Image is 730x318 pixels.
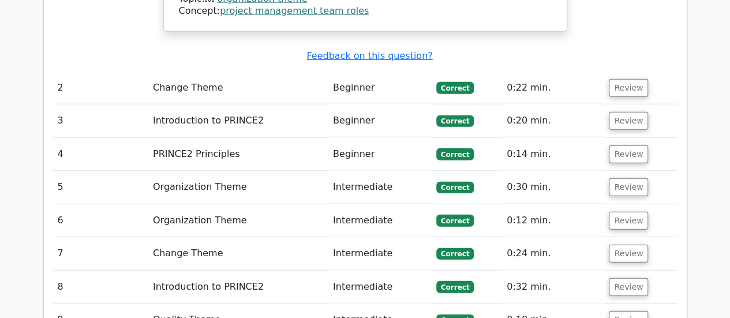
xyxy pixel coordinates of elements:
[609,212,648,230] button: Review
[609,145,648,163] button: Review
[148,171,328,204] td: Organization Theme
[436,148,474,160] span: Correct
[148,138,328,171] td: PRINCE2 Principles
[328,171,432,204] td: Intermediate
[609,79,648,97] button: Review
[53,271,148,304] td: 8
[502,72,605,104] td: 0:22 min.
[53,72,148,104] td: 2
[53,171,148,204] td: 5
[502,271,605,304] td: 0:32 min.
[53,138,148,171] td: 4
[328,138,432,171] td: Beginner
[502,138,605,171] td: 0:14 min.
[53,204,148,237] td: 6
[306,50,432,61] a: Feedback on this question?
[436,82,474,93] span: Correct
[609,278,648,296] button: Review
[436,281,474,293] span: Correct
[328,204,432,237] td: Intermediate
[148,237,328,270] td: Change Theme
[328,104,432,137] td: Beginner
[220,5,369,16] a: project management team roles
[609,245,648,263] button: Review
[436,182,474,193] span: Correct
[436,215,474,226] span: Correct
[179,5,552,17] div: Concept:
[502,104,605,137] td: 0:20 min.
[328,237,432,270] td: Intermediate
[53,104,148,137] td: 3
[328,271,432,304] td: Intermediate
[436,248,474,260] span: Correct
[502,171,605,204] td: 0:30 min.
[436,115,474,127] span: Correct
[609,178,648,196] button: Review
[328,72,432,104] td: Beginner
[609,112,648,130] button: Review
[502,204,605,237] td: 0:12 min.
[148,204,328,237] td: Organization Theme
[502,237,605,270] td: 0:24 min.
[148,72,328,104] td: Change Theme
[148,104,328,137] td: Introduction to PRINCE2
[53,237,148,270] td: 7
[148,271,328,304] td: Introduction to PRINCE2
